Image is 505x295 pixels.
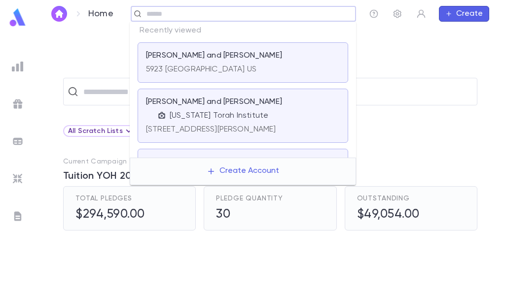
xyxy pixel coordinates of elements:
div: All Scratch Lists [63,125,140,137]
p: [US_STATE] Torah Institute [170,111,268,121]
img: campaigns_grey.99e729a5f7ee94e3726e6486bddda8f1.svg [12,98,24,110]
p: [STREET_ADDRESS][PERSON_NAME] [146,125,276,134]
h5: $294,590.00 [75,207,145,222]
p: [PERSON_NAME] and [PERSON_NAME] [146,51,282,61]
img: logo [8,8,28,27]
span: Pledge Quantity [216,195,283,202]
span: Total Pledges [75,195,132,202]
p: Home [88,8,113,19]
button: Create Account [199,162,287,181]
span: Outstanding [357,195,410,202]
span: Tuition YOH 2024 [63,170,144,182]
h5: $49,054.00 [357,207,420,222]
img: batches_grey.339ca447c9d9533ef1741baa751efc33.svg [12,135,24,147]
h5: 30 [216,207,230,222]
p: [PERSON_NAME] and [PERSON_NAME] [146,97,282,107]
p: 5923 [GEOGRAPHIC_DATA] US [146,65,256,74]
img: imports_grey.530a8a0e642e233f2baf0ef88e8c9fcb.svg [12,173,24,185]
img: home_white.a664292cf8c1dea59945f0da9f25487c.svg [53,10,65,18]
div: All Scratch Lists [68,125,135,137]
img: letters_grey.7941b92b52307dd3b8a917253454ce1c.svg [12,210,24,222]
p: Current Campaign [63,158,127,165]
button: Create [439,6,489,22]
p: Recently viewed [130,22,356,39]
img: reports_grey.c525e4749d1bce6a11f5fe2a8de1b229.svg [12,61,24,72]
